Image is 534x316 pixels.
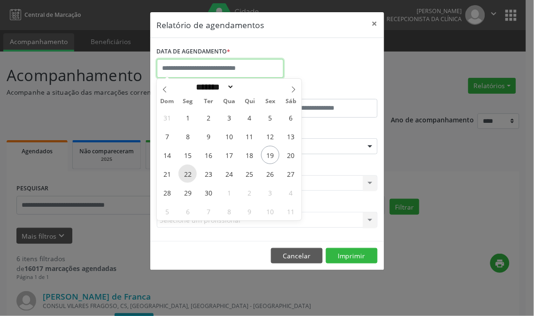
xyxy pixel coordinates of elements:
span: Setembro 8, 2025 [178,127,197,145]
input: Year [234,82,265,92]
span: Outubro 4, 2025 [282,183,300,202]
span: Agosto 31, 2025 [158,108,176,127]
label: ATÉ [270,84,378,99]
span: Sáb [281,98,302,105]
span: Qui [240,98,260,105]
span: Setembro 7, 2025 [158,127,176,145]
button: Cancelar [271,248,323,264]
span: Outubro 6, 2025 [178,202,197,220]
span: Outubro 7, 2025 [199,202,217,220]
span: Outubro 10, 2025 [261,202,279,220]
span: Setembro 29, 2025 [178,183,197,202]
span: Setembro 14, 2025 [158,146,176,164]
span: Seg [178,98,198,105]
span: Setembro 15, 2025 [178,146,197,164]
span: Setembro 21, 2025 [158,165,176,183]
span: Setembro 16, 2025 [199,146,217,164]
span: Setembro 28, 2025 [158,183,176,202]
select: Month [193,82,234,92]
span: Sex [260,98,281,105]
span: Setembro 5, 2025 [261,108,279,127]
span: Setembro 18, 2025 [240,146,259,164]
span: Setembro 10, 2025 [220,127,238,145]
span: Setembro 4, 2025 [240,108,259,127]
span: Outubro 5, 2025 [158,202,176,220]
span: Outubro 2, 2025 [240,183,259,202]
span: Setembro 30, 2025 [199,183,217,202]
span: Setembro 22, 2025 [178,165,197,183]
span: Outubro 9, 2025 [240,202,259,220]
span: Setembro 24, 2025 [220,165,238,183]
button: Close [365,12,384,35]
label: DATA DE AGENDAMENTO [157,45,231,59]
span: Setembro 13, 2025 [282,127,300,145]
h5: Relatório de agendamentos [157,19,264,31]
span: Ter [198,98,219,105]
span: Outubro 1, 2025 [220,183,238,202]
span: Setembro 2, 2025 [199,108,217,127]
span: Setembro 1, 2025 [178,108,197,127]
span: Qua [219,98,240,105]
span: Setembro 3, 2025 [220,108,238,127]
span: Setembro 25, 2025 [240,165,259,183]
span: Setembro 19, 2025 [261,146,279,164]
span: Setembro 9, 2025 [199,127,217,145]
span: Outubro 3, 2025 [261,183,279,202]
span: Setembro 26, 2025 [261,165,279,183]
span: Outubro 8, 2025 [220,202,238,220]
button: Imprimir [326,248,378,264]
span: Setembro 27, 2025 [282,165,300,183]
span: Setembro 20, 2025 [282,146,300,164]
span: Outubro 11, 2025 [282,202,300,220]
span: Setembro 23, 2025 [199,165,217,183]
span: Setembro 17, 2025 [220,146,238,164]
span: Setembro 6, 2025 [282,108,300,127]
span: Setembro 11, 2025 [240,127,259,145]
span: Dom [157,98,178,105]
span: Setembro 12, 2025 [261,127,279,145]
